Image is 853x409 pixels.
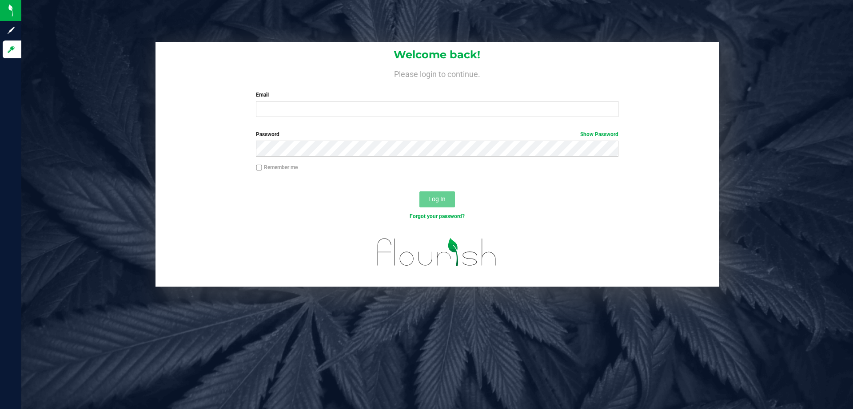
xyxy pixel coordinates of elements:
[410,213,465,219] a: Forgot your password?
[419,191,455,207] button: Log In
[155,68,719,78] h4: Please login to continue.
[428,195,446,202] span: Log In
[256,131,279,138] span: Password
[256,165,262,171] input: Remember me
[367,230,507,275] img: flourish_logo.svg
[580,131,618,138] a: Show Password
[256,91,618,99] label: Email
[7,45,16,54] inline-svg: Log in
[7,26,16,35] inline-svg: Sign up
[155,49,719,61] h1: Welcome back!
[256,163,298,171] label: Remember me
